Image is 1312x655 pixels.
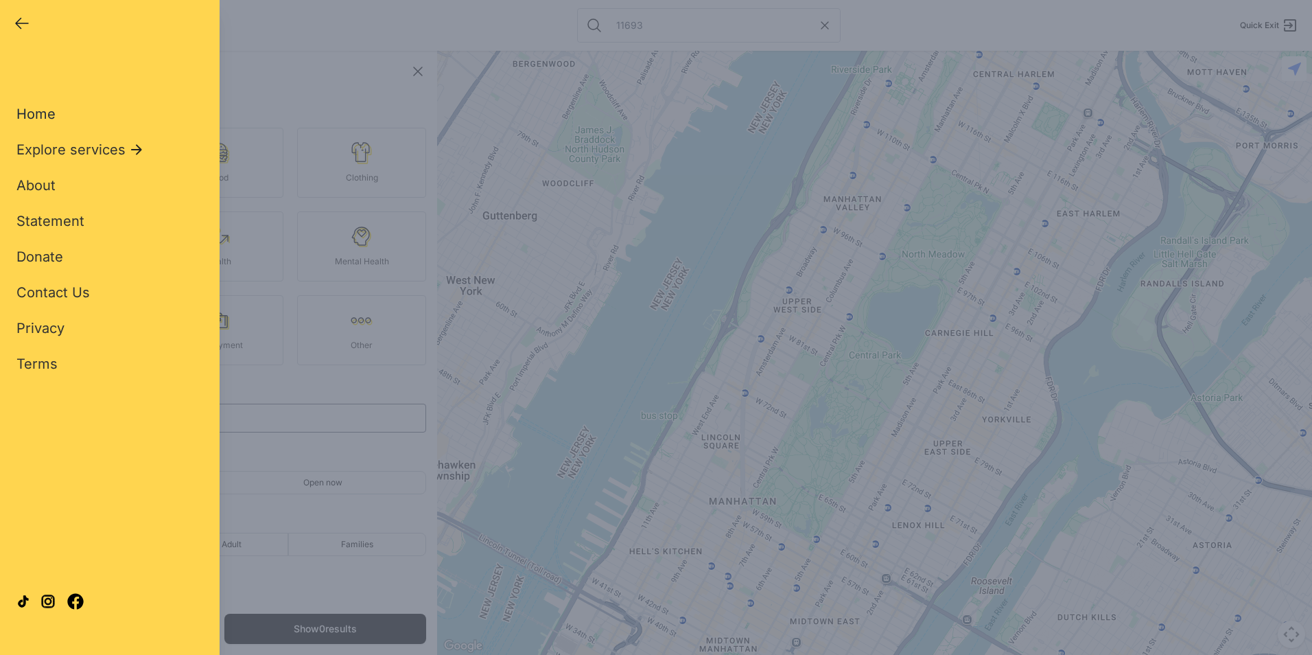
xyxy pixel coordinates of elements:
span: About [16,177,56,194]
a: Terms [16,354,58,374]
span: Explore services [16,140,126,159]
span: Home [16,106,56,122]
a: Contact Us [16,283,90,302]
span: Donate [16,249,63,265]
button: Explore services [16,140,145,159]
a: About [16,176,56,195]
span: Statement [16,213,84,229]
a: Privacy [16,319,65,338]
span: Terms [16,356,58,372]
span: Privacy [16,320,65,336]
span: Contact Us [16,284,90,301]
a: Home [16,104,56,124]
a: Donate [16,247,63,266]
a: Statement [16,211,84,231]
